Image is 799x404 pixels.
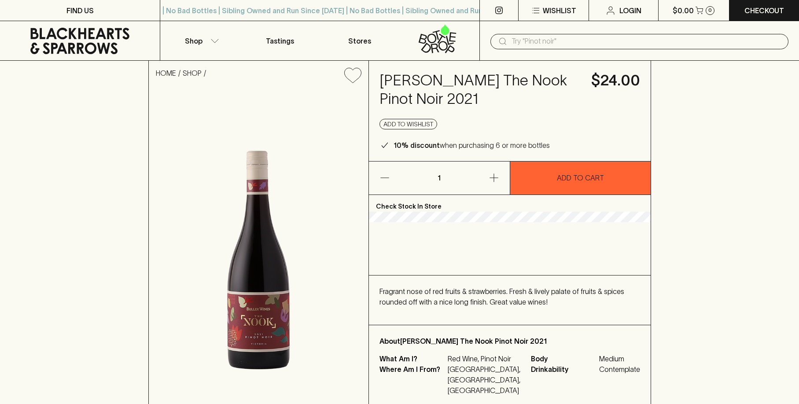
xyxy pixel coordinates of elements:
[379,119,437,129] button: Add to wishlist
[240,21,320,60] a: Tastings
[531,364,597,375] span: Drinkability
[599,364,640,375] span: Contemplate
[379,71,581,108] h4: [PERSON_NAME] The Nook Pinot Noir 2021
[510,162,651,195] button: ADD TO CART
[379,353,446,364] p: What Am I?
[531,353,597,364] span: Body
[379,364,446,396] p: Where Am I From?
[160,21,240,60] button: Shop
[379,286,640,307] p: Fragrant nose of red fruits & strawberries. Fresh & lively palate of fruits & spices rounded off ...
[429,162,450,195] p: 1
[591,71,640,90] h4: $24.00
[185,36,203,46] p: Shop
[369,195,651,212] p: Check Stock In Store
[744,5,784,16] p: Checkout
[320,21,400,60] a: Stores
[557,173,604,183] p: ADD TO CART
[348,36,371,46] p: Stores
[66,5,94,16] p: FIND US
[673,5,694,16] p: $0.00
[619,5,641,16] p: Login
[394,141,440,149] b: 10% discount
[599,353,640,364] span: Medium
[512,34,781,48] input: Try "Pinot noir"
[183,69,202,77] a: SHOP
[543,5,576,16] p: Wishlist
[448,364,520,396] p: [GEOGRAPHIC_DATA], [GEOGRAPHIC_DATA], [GEOGRAPHIC_DATA]
[266,36,294,46] p: Tastings
[341,64,365,87] button: Add to wishlist
[708,8,712,13] p: 0
[394,140,550,151] p: when purchasing 6 or more bottles
[156,69,176,77] a: HOME
[379,336,640,346] p: About [PERSON_NAME] The Nook Pinot Noir 2021
[448,353,520,364] p: Red Wine, Pinot Noir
